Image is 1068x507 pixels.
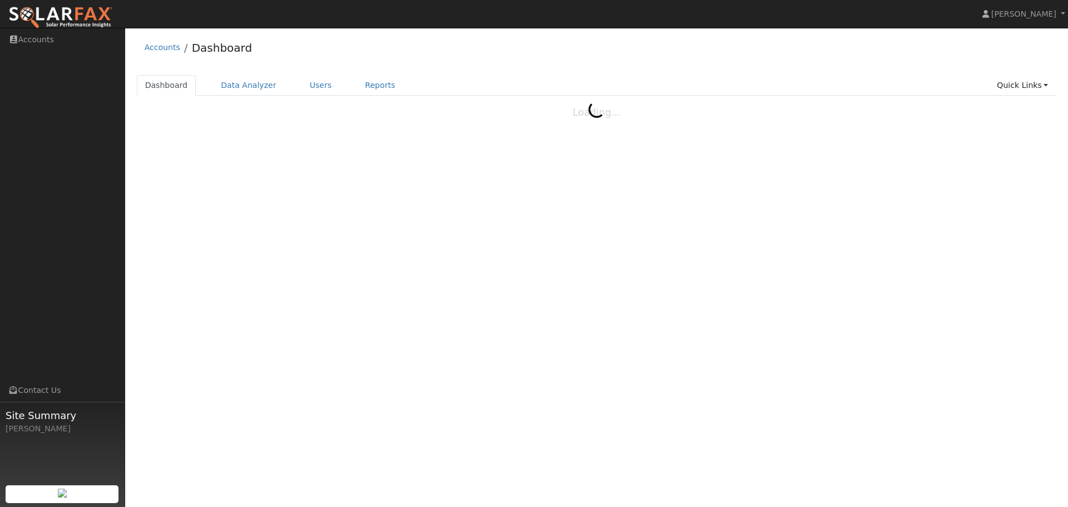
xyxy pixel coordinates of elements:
span: Site Summary [6,408,119,423]
a: Quick Links [988,75,1056,96]
img: SolarFax [8,6,113,29]
a: Dashboard [137,75,196,96]
img: retrieve [58,489,67,498]
div: [PERSON_NAME] [6,423,119,435]
a: Users [301,75,340,96]
a: Accounts [145,43,180,52]
a: Data Analyzer [212,75,285,96]
a: Dashboard [192,41,253,55]
a: Reports [357,75,403,96]
span: [PERSON_NAME] [991,9,1056,18]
